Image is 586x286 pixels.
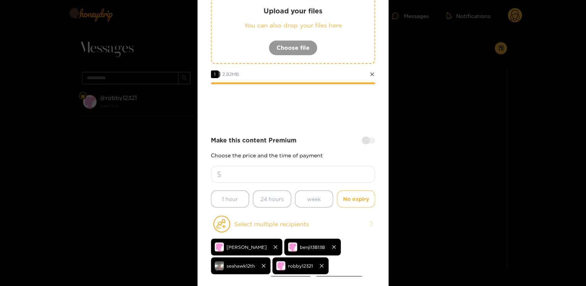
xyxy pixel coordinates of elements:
[211,152,375,158] p: Choose the price and the time of payment
[211,190,249,208] button: 1 hour
[215,261,224,270] img: 8a4e8-img_3262.jpeg
[211,136,296,145] strong: Make this content Premium
[288,261,313,270] span: robby12321
[227,7,359,15] p: Upload your files
[211,215,375,233] button: Select multiple recipients
[227,21,359,30] p: You can also drop your files here
[288,242,297,252] img: no-avatar.png
[295,190,333,208] button: week
[337,190,375,208] button: No expiry
[253,190,291,208] button: 24 hours
[343,194,369,203] span: No expiry
[276,261,285,270] img: no-avatar.png
[269,40,317,56] button: Choose file
[227,261,255,270] span: seahawk12th
[300,243,325,252] span: benji138138
[215,242,224,252] img: no-avatar.png
[261,194,284,203] span: 24 hours
[222,72,239,77] span: 2.92 MB
[307,194,321,203] span: week
[227,243,267,252] span: [PERSON_NAME]
[222,194,238,203] span: 1 hour
[211,70,219,78] span: 1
